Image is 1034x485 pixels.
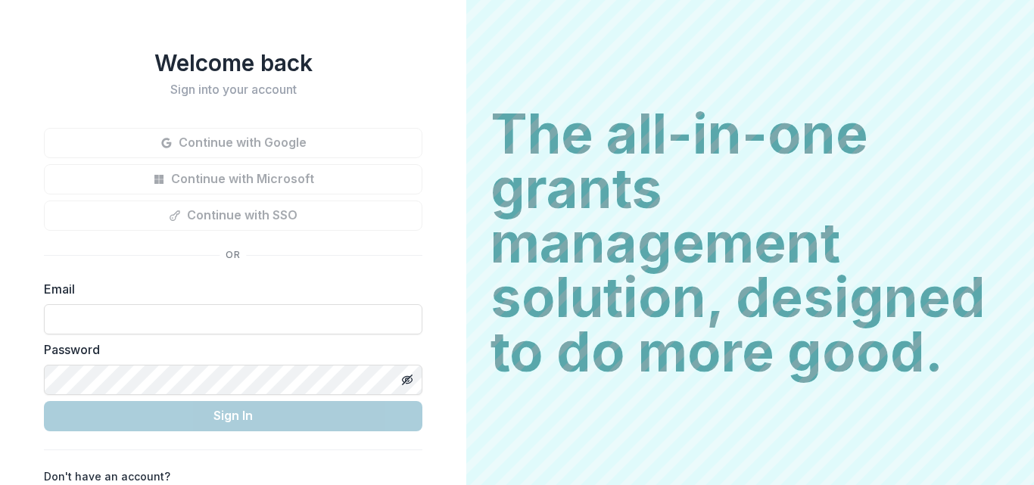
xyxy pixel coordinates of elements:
p: Don't have an account? [44,468,170,484]
label: Email [44,280,413,298]
h2: Sign into your account [44,82,422,97]
button: Toggle password visibility [395,368,419,392]
label: Password [44,340,413,359]
button: Continue with SSO [44,201,422,231]
button: Continue with Google [44,128,422,158]
h1: Welcome back [44,49,422,76]
button: Continue with Microsoft [44,164,422,194]
button: Sign In [44,401,422,431]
